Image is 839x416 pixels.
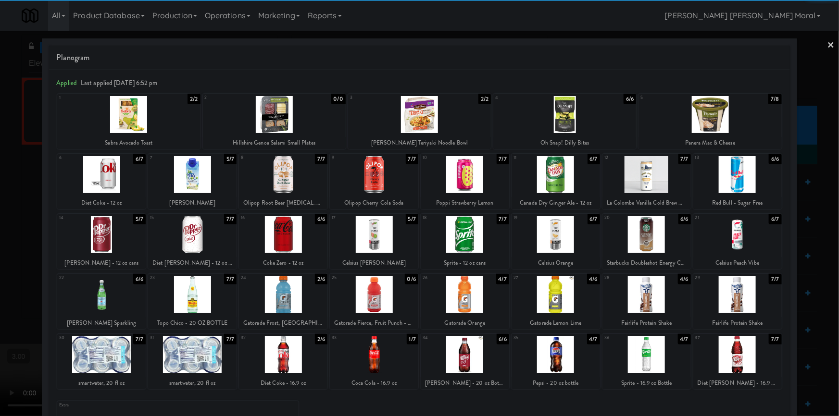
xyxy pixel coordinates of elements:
[57,154,146,209] div: 66/7Diet Coke - 12 oz
[59,214,101,222] div: 14
[224,274,237,284] div: 7/7
[768,94,781,104] div: 7/8
[678,214,691,224] div: 6/6
[239,334,327,389] div: 322/6Diet Coke - 16.9 oz
[57,377,146,389] div: smartwater, 20 fl oz
[57,274,146,329] div: 226/6[PERSON_NAME] Sparkling
[203,137,346,149] div: Hillshire Genoa Salami Small Plates
[513,197,599,209] div: Canada Dry Ginger Ale - 12 oz
[421,257,509,269] div: Sprite - 12 oz cans
[693,214,782,269] div: 216/7Celsius Peach Vibe
[512,317,600,329] div: Gatorade Lemon Lime
[57,334,146,389] div: 307/7smartwater, 20 fl oz
[602,197,691,209] div: La Colombe Vanilla Cold Brew Coffee
[496,274,509,284] div: 4/7
[604,317,689,329] div: Fairlife Protein Shake
[57,257,146,269] div: [PERSON_NAME] - 12 oz cans
[512,214,600,269] div: 196/7Celsius Orange
[56,50,783,65] span: Planogram
[241,274,283,282] div: 24
[604,197,689,209] div: La Colombe Vanilla Cold Brew Coffee
[422,317,508,329] div: Gatorade Orange
[493,137,636,149] div: Oh Snap! Dilly Bites
[150,214,192,222] div: 15
[512,377,600,389] div: Pepsi - 20 oz bottle
[769,334,781,344] div: 7/7
[421,214,509,269] div: 187/7Sprite - 12 oz cans
[331,94,346,104] div: 0/0
[513,274,556,282] div: 27
[239,274,327,329] div: 242/6Gatorade Frost, [GEOGRAPHIC_DATA]
[241,214,283,222] div: 16
[133,274,146,284] div: 6/6
[512,257,600,269] div: Celsius Orange
[407,334,418,344] div: 1/7
[331,197,417,209] div: Olipop Cherry Cola Soda
[203,94,346,149] div: 20/0Hillshire Genoa Salami Small Plates
[148,197,237,209] div: [PERSON_NAME]
[695,377,780,389] div: Diet [PERSON_NAME] - 16.9 oz Bottle
[495,94,565,102] div: 4
[239,154,327,209] div: 87/7Olipop Root Beer [MEDICAL_DATA] Soda
[695,214,738,222] div: 21
[513,154,556,162] div: 11
[693,257,782,269] div: Celsius Peach Vibe
[331,317,417,329] div: Gatorade Fierce, Fruit Punch - 20 oz
[513,214,556,222] div: 19
[224,334,237,344] div: 7/7
[497,334,509,344] div: 6/6
[423,274,465,282] div: 26
[350,137,489,149] div: [PERSON_NAME] Teriyaki Noodle Bowl
[678,154,691,164] div: 7/7
[588,214,600,224] div: 6/7
[497,214,509,224] div: 7/7
[350,94,420,102] div: 3
[332,214,374,222] div: 17
[588,154,600,164] div: 6/7
[150,197,235,209] div: [PERSON_NAME]
[512,334,600,389] div: 354/7Pepsi - 20 oz bottle
[604,377,689,389] div: Sprite - 16.9 oz Bottle
[827,31,835,61] a: ×
[695,257,780,269] div: Celsius Peach Vibe
[604,154,647,162] div: 12
[421,377,509,389] div: [PERSON_NAME] - 20 oz Bottle
[421,274,509,329] div: 264/7Gatorade Orange
[239,197,327,209] div: Olipop Root Beer [MEDICAL_DATA] Soda
[240,377,326,389] div: Diet Coke - 16.9 oz
[330,214,418,269] div: 175/7Celsius [PERSON_NAME]
[513,377,599,389] div: Pepsi - 20 oz bottle
[315,334,327,344] div: 2/6
[405,274,418,284] div: 0/6
[695,317,780,329] div: Fairlife Protein Shake
[239,214,327,269] div: 166/6Coke Zero - 12 oz
[406,154,418,164] div: 7/7
[693,154,782,209] div: 136/6Red Bull - Sugar Free
[241,154,283,162] div: 8
[332,274,374,282] div: 25
[769,154,781,164] div: 6/6
[497,154,509,164] div: 7/7
[406,214,418,224] div: 5/7
[513,334,556,342] div: 35
[493,94,636,149] div: 46/6Oh Snap! Dilly Bites
[150,334,192,342] div: 31
[150,317,235,329] div: Topo Chico - 20 OZ BOTTLE
[133,154,146,164] div: 6/7
[56,78,77,87] span: Applied
[602,377,691,389] div: Sprite - 16.9 oz Bottle
[587,334,600,344] div: 4/7
[422,377,508,389] div: [PERSON_NAME] - 20 oz Bottle
[513,317,599,329] div: Gatorade Lemon Lime
[59,334,101,342] div: 30
[495,137,635,149] div: Oh Snap! Dilly Bites
[604,274,647,282] div: 28
[421,334,509,389] div: 346/6[PERSON_NAME] - 20 oz Bottle
[57,214,146,269] div: 145/7[PERSON_NAME] - 12 oz cans
[315,214,327,224] div: 6/6
[693,317,782,329] div: Fairlife Protein Shake
[330,197,418,209] div: Olipop Cherry Cola Soda
[348,94,491,149] div: 32/2[PERSON_NAME] Teriyaki Noodle Bowl
[330,317,418,329] div: Gatorade Fierce, Fruit Punch - 20 oz
[57,317,146,329] div: [PERSON_NAME] Sparkling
